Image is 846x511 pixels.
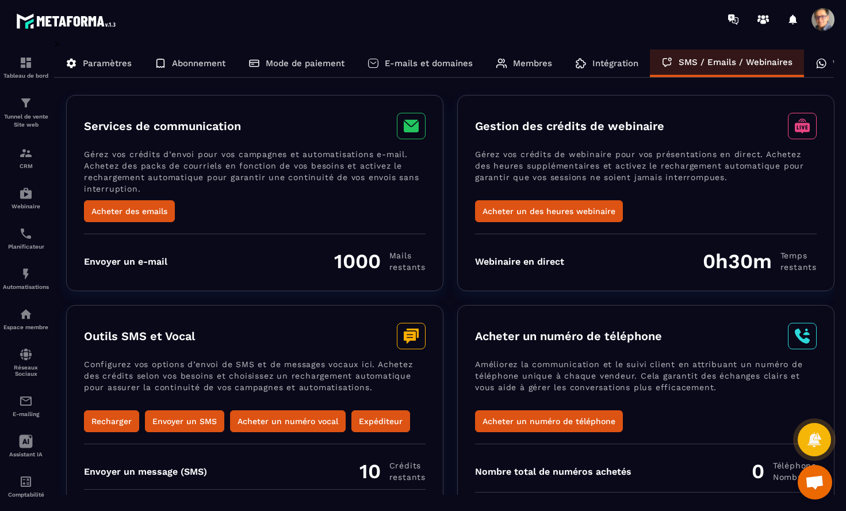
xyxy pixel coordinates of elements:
img: formation [19,146,33,160]
h3: Gestion des crédits de webinaire [475,119,664,133]
p: CRM [3,163,49,169]
p: SMS / Emails / Webinaires [679,57,793,67]
p: Tunnel de vente Site web [3,113,49,129]
p: Améliorez la communication et le suivi client en attribuant un numéro de téléphone unique à chaqu... [475,359,817,410]
span: restants [389,471,426,483]
span: Téléphone [773,460,817,471]
p: Paramètres [83,58,132,68]
h3: Outils SMS et Vocal [84,329,195,343]
button: Acheter un numéro vocal [230,410,346,432]
a: formationformationCRM [3,138,49,178]
p: Intégration [592,58,638,68]
p: Gérez vos crédits de webinaire pour vos présentations en direct. Achetez des heures supplémentair... [475,148,817,200]
a: schedulerschedulerPlanificateur [3,218,49,258]
span: Crédits [389,460,426,471]
p: Espace membre [3,324,49,330]
p: Comptabilité [3,491,49,498]
a: automationsautomationsAutomatisations [3,258,49,299]
img: automations [19,267,33,281]
a: automationsautomationsWebinaire [3,178,49,218]
p: Automatisations [3,284,49,290]
a: Assistant IA [3,426,49,466]
div: 1000 [334,249,426,273]
div: Ouvrir le chat [798,465,832,499]
img: formation [19,56,33,70]
p: E-mails et domaines [385,58,473,68]
img: formation [19,96,33,110]
button: Expéditeur [351,410,410,432]
a: automationsautomationsEspace membre [3,299,49,339]
button: Recharger [84,410,139,432]
div: Envoyer un e-mail [84,256,167,267]
span: restants [389,261,426,273]
img: scheduler [19,227,33,241]
p: E-mailing [3,411,49,417]
img: automations [19,307,33,321]
button: Acheter un des heures webinaire [475,200,623,222]
p: Tableau de bord [3,73,49,79]
img: accountant [19,475,33,489]
img: logo [16,10,120,32]
p: Mode de paiement [266,58,344,68]
p: Planificateur [3,243,49,250]
div: Webinaire en direct [475,256,564,267]
span: Mails [389,250,426,261]
p: Assistant IA [3,451,49,457]
a: formationformationTunnel de vente Site web [3,87,49,138]
div: Nombre total de numéros achetés [475,466,631,477]
span: Temps [780,250,817,261]
h3: Acheter un numéro de téléphone [475,329,662,343]
img: email [19,394,33,408]
a: accountantaccountantComptabilité [3,466,49,506]
p: Configurez vos options d’envoi de SMS et de messages vocaux ici. Achetez des crédits selon vos be... [84,359,426,410]
button: Acheter des emails [84,200,175,222]
a: emailemailE-mailing [3,386,49,426]
h3: Services de communication [84,119,241,133]
div: Envoyer un message (SMS) [84,466,207,477]
div: 10 [359,459,426,483]
a: social-networksocial-networkRéseaux Sociaux [3,339,49,386]
p: Gérez vos crédits d’envoi pour vos campagnes et automatisations e-mail. Achetez des packs de cour... [84,148,426,200]
img: automations [19,186,33,200]
div: 0h30m [703,249,817,273]
p: Abonnement [172,58,225,68]
p: Membres [513,58,552,68]
div: 0 [752,459,817,483]
button: Envoyer un SMS [145,410,224,432]
p: Réseaux Sociaux [3,364,49,377]
span: restants [780,261,817,273]
span: Nombre [773,471,817,483]
img: social-network [19,348,33,361]
a: formationformationTableau de bord [3,47,49,87]
p: Webinaire [3,203,49,209]
button: Acheter un numéro de téléphone [475,410,623,432]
